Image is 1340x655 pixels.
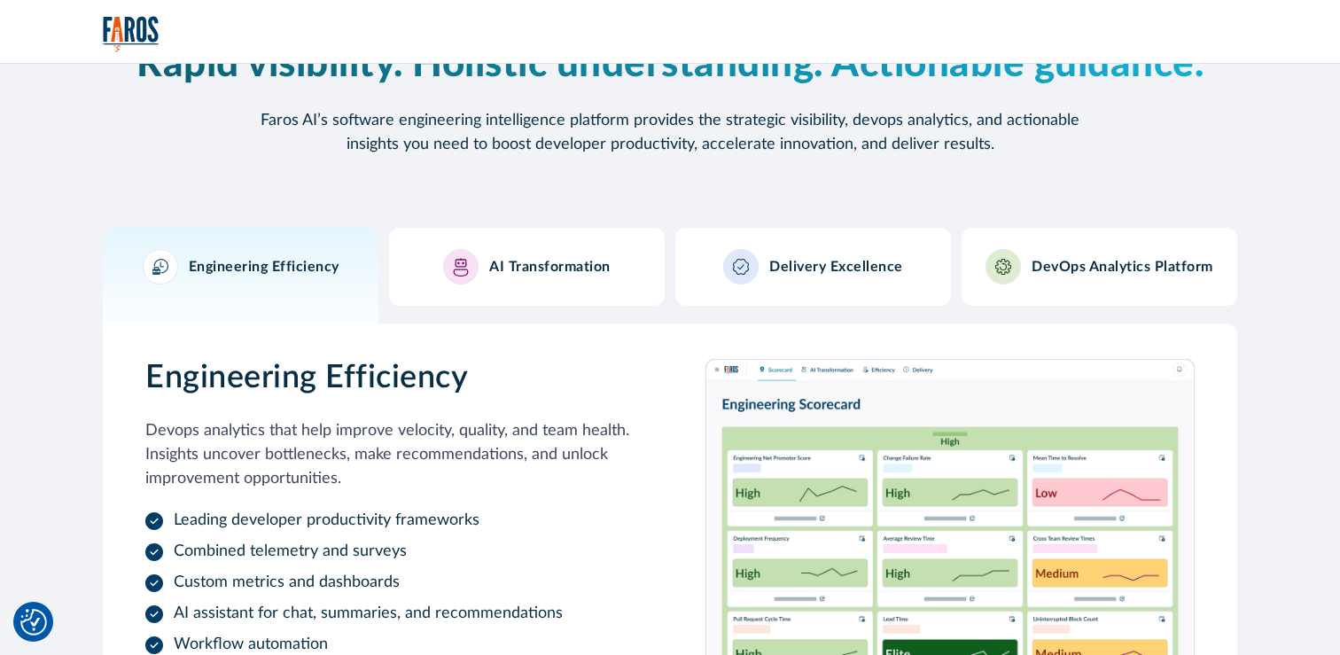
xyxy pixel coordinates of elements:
p: Faros AI’s software engineering intelligence platform provides the strategic visibility, devops a... [245,109,1095,157]
li: Combined telemetry and surveys [145,540,635,564]
h3: DevOps Analytics Platform [1032,259,1213,276]
a: home [103,16,160,52]
li: Leading developer productivity frameworks [145,509,635,533]
img: Revisit consent button [20,609,47,636]
h3: AI Transformation [489,259,611,276]
h3: Delivery Excellence [769,259,903,276]
h3: Engineering Efficiency [189,259,339,276]
li: AI assistant for chat, summaries, and recommendations [145,602,635,626]
li: Custom metrics and dashboards [145,571,635,595]
img: Logo of the analytics and reporting company Faros. [103,16,160,52]
h2: Rapid visibility. Holistic understanding. Actionable guidance. [103,42,1237,89]
p: Devops analytics that help improve velocity, quality, and team health. Insights uncover bottlenec... [145,419,635,491]
button: Cookie Settings [20,609,47,636]
h3: Engineering Efficiency [145,359,635,397]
